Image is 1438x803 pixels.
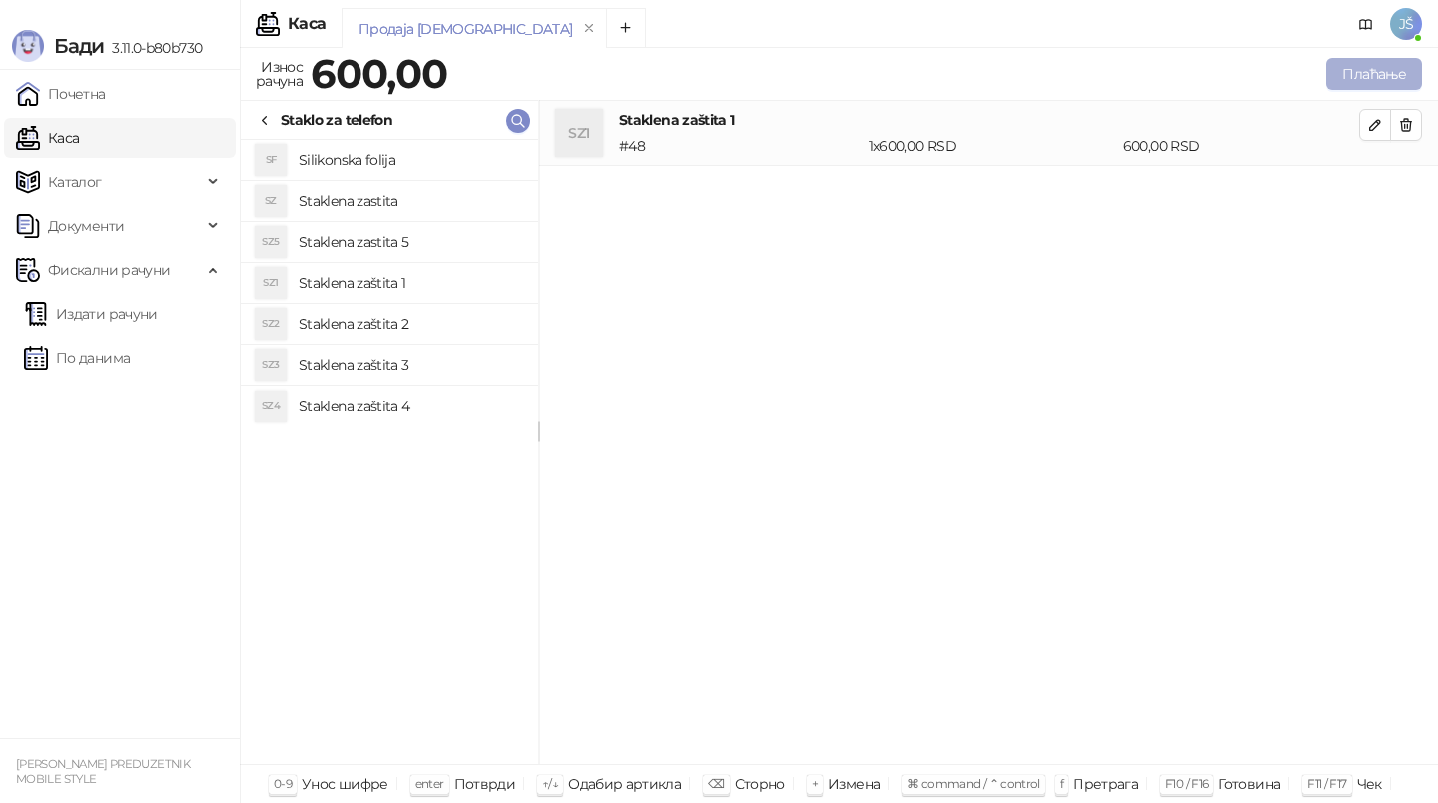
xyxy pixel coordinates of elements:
[606,8,646,48] button: Add tab
[274,776,292,791] span: 0-9
[1350,8,1382,40] a: Документација
[454,771,516,797] div: Потврди
[48,250,170,290] span: Фискални рачуни
[299,349,522,381] h4: Staklena zaštita 3
[1326,58,1422,90] button: Плаћање
[615,135,865,157] div: # 48
[1218,771,1280,797] div: Готовина
[299,144,522,176] h4: Silikonska folija
[907,776,1040,791] span: ⌘ command / ⌃ control
[555,109,603,157] div: SZ1
[576,20,602,37] button: remove
[299,308,522,340] h4: Staklena zaštita 2
[1165,776,1208,791] span: F10 / F16
[12,30,44,62] img: Logo
[241,140,538,764] div: grid
[104,39,202,57] span: 3.11.0-b80b730
[299,267,522,299] h4: Staklena zaštita 1
[54,34,104,58] span: Бади
[828,771,880,797] div: Измена
[255,349,287,381] div: SZ3
[281,109,392,131] div: Staklo za telefon
[1390,8,1422,40] span: JŠ
[16,118,79,158] a: Каса
[359,18,572,40] div: Продаја [DEMOGRAPHIC_DATA]
[255,391,287,422] div: SZ4
[865,135,1119,157] div: 1 x 600,00 RSD
[48,162,102,202] span: Каталог
[1073,771,1138,797] div: Претрага
[568,771,681,797] div: Одабир артикла
[735,771,785,797] div: Сторно
[24,294,158,334] a: Издати рачуни
[708,776,724,791] span: ⌫
[255,185,287,217] div: SZ
[288,16,326,32] div: Каса
[311,49,447,98] strong: 600,00
[299,391,522,422] h4: Staklena zaštita 4
[48,206,124,246] span: Документи
[255,308,287,340] div: SZ2
[302,771,388,797] div: Унос шифре
[542,776,558,791] span: ↑/↓
[252,54,307,94] div: Износ рачуна
[1307,776,1346,791] span: F11 / F17
[255,226,287,258] div: SZ5
[24,338,130,378] a: По данима
[255,144,287,176] div: SF
[255,267,287,299] div: SZ1
[1060,776,1063,791] span: f
[812,776,818,791] span: +
[415,776,444,791] span: enter
[299,226,522,258] h4: Staklena zastita 5
[16,757,190,786] small: [PERSON_NAME] PREDUZETNIK MOBILE STYLE
[1357,771,1382,797] div: Чек
[619,109,1359,131] h4: Staklena zaštita 1
[16,74,106,114] a: Почетна
[299,185,522,217] h4: Staklena zastita
[1119,135,1363,157] div: 600,00 RSD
